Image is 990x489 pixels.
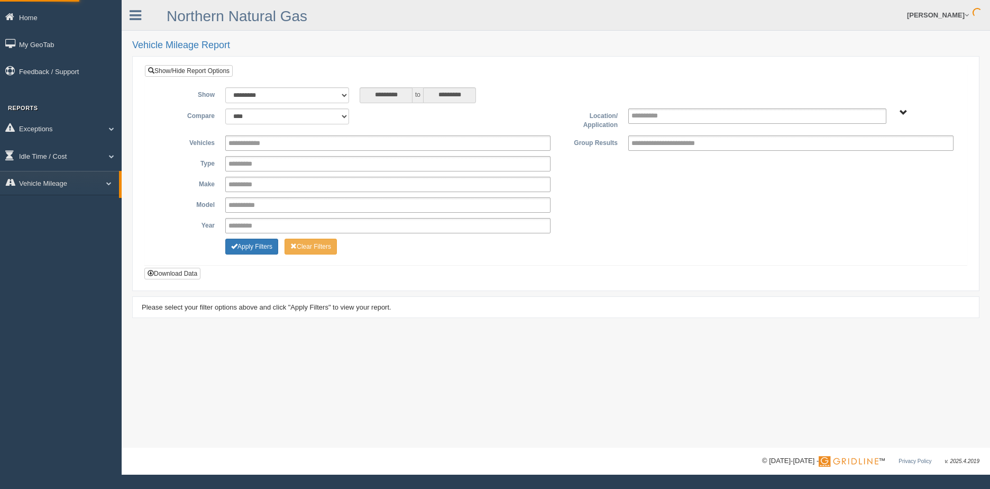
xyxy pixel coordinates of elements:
[225,239,278,255] button: Change Filter Options
[153,87,220,100] label: Show
[762,456,979,467] div: © [DATE]-[DATE] - ™
[819,456,878,467] img: Gridline
[153,218,220,231] label: Year
[19,198,119,217] a: Vehicle Mileage
[945,458,979,464] span: v. 2025.4.2019
[153,177,220,189] label: Make
[556,135,623,148] label: Group Results
[153,108,220,121] label: Compare
[145,65,233,77] a: Show/Hide Report Options
[153,135,220,148] label: Vehicles
[412,87,423,103] span: to
[153,156,220,169] label: Type
[142,303,391,311] span: Please select your filter options above and click "Apply Filters" to view your report.
[556,108,623,130] label: Location/ Application
[132,40,979,51] h2: Vehicle Mileage Report
[899,458,931,464] a: Privacy Policy
[285,239,337,255] button: Change Filter Options
[153,197,220,210] label: Model
[144,268,200,279] button: Download Data
[167,8,307,24] a: Northern Natural Gas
